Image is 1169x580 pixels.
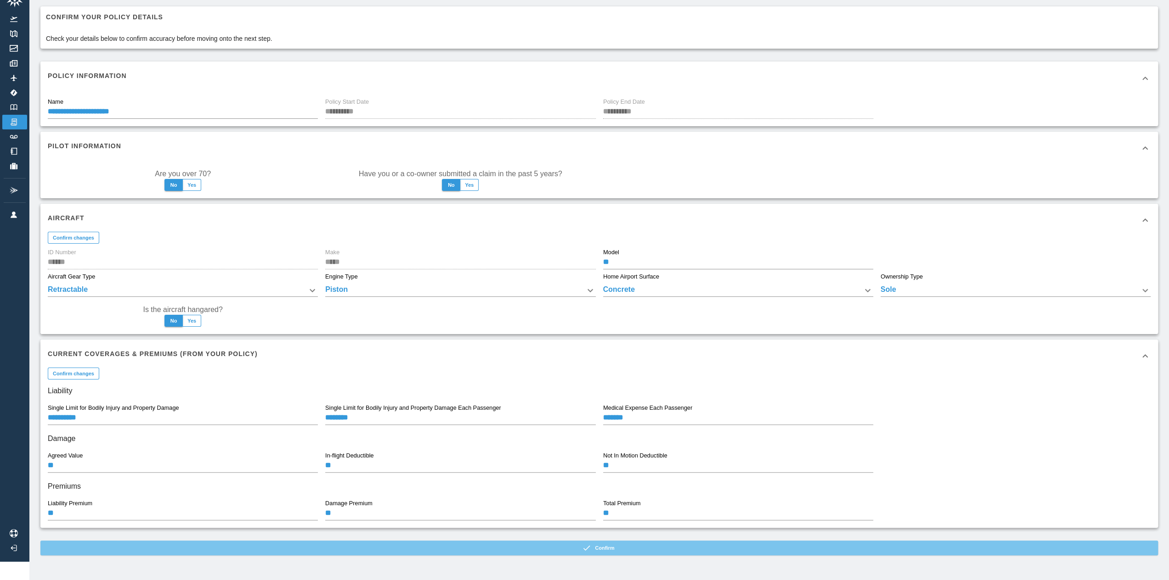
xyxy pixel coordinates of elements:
label: Single Limit for Bodily Injury and Property Damage Each Passenger [325,404,501,412]
button: Yes [182,315,201,327]
div: Policy Information [40,61,1158,95]
label: Engine Type [325,273,358,281]
button: No [164,179,183,191]
h6: Damage [48,432,1151,445]
label: Liability Premium [48,499,92,507]
h6: Policy Information [48,71,126,81]
label: Name [48,98,63,106]
label: Is the aircraft hangared? [143,304,222,315]
div: Current Coverages & Premiums (from your policy) [40,340,1158,373]
label: Ownership Type [881,273,923,281]
h6: Premiums [48,480,1151,493]
label: Have you or a co-owner submitted a claim in the past 5 years? [359,168,562,179]
h6: Current Coverages & Premiums (from your policy) [48,349,258,359]
button: Confirm changes [48,232,99,244]
label: Policy Start Date [325,98,369,106]
h6: Liability [48,385,1151,397]
label: Aircraft Gear Type [48,273,95,281]
label: Total Premium [603,499,640,507]
div: Retractable [48,284,318,297]
div: Pilot Information [40,132,1158,165]
label: Model [603,248,619,257]
label: Make [325,248,339,257]
div: Aircraft [40,204,1158,237]
label: Agreed Value [48,452,83,460]
h6: Pilot Information [48,141,121,151]
label: Policy End Date [603,98,645,106]
label: Home Airport Surface [603,273,659,281]
h6: Confirm your policy details [46,12,272,22]
button: Confirm [40,541,1158,555]
h6: Aircraft [48,213,85,223]
button: Yes [460,179,479,191]
label: Not In Motion Deductible [603,452,667,460]
label: Are you over 70? [155,168,211,179]
button: No [164,315,183,327]
p: Check your details below to confirm accuracy before moving onto the next step. [46,34,272,43]
div: Concrete [603,284,873,297]
label: Damage Premium [325,499,373,507]
button: Confirm changes [48,368,99,379]
button: No [442,179,460,191]
label: ID Number [48,248,76,257]
button: Yes [182,179,201,191]
label: Single Limit for Bodily Injury and Property Damage [48,404,179,412]
div: Piston [325,284,595,297]
div: Sole [881,284,1151,297]
label: In-flight Deductible [325,452,374,460]
label: Medical Expense Each Passenger [603,404,692,412]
